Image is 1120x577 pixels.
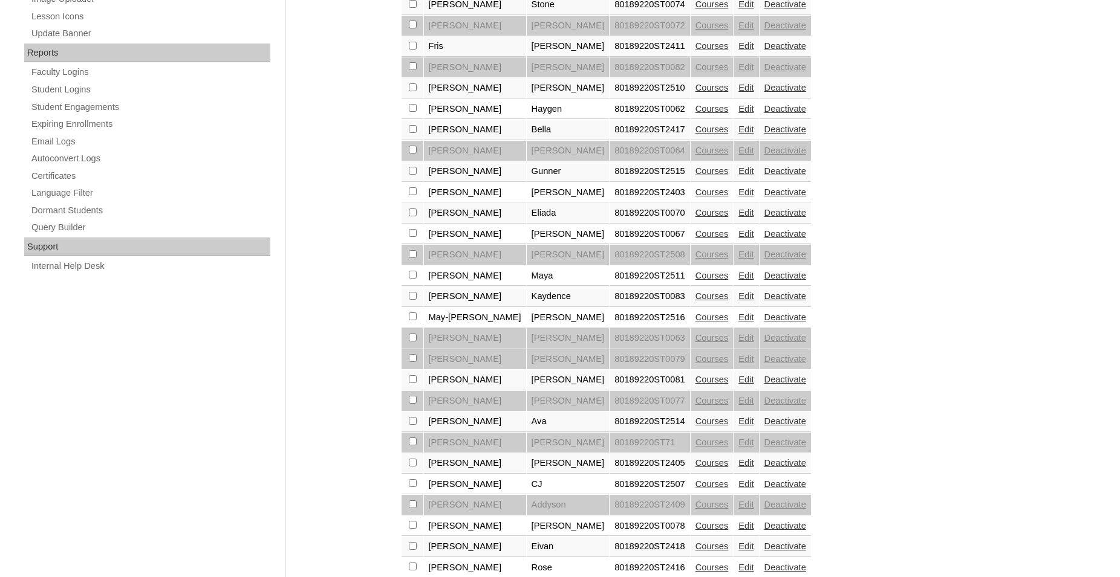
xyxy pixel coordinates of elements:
a: Deactivate [764,187,806,197]
a: Deactivate [764,146,806,155]
a: Deactivate [764,541,806,551]
a: Courses [695,21,729,30]
td: [PERSON_NAME] [424,370,526,390]
td: [PERSON_NAME] [424,391,526,411]
a: Student Engagements [30,100,270,115]
a: Edit [738,104,754,114]
td: [PERSON_NAME] [424,224,526,245]
td: [PERSON_NAME] [527,78,610,98]
td: [PERSON_NAME] [424,349,526,370]
a: Courses [695,312,729,322]
a: Courses [695,250,729,259]
td: Addyson [527,495,610,515]
td: 80189220ST2403 [610,182,690,203]
a: Edit [738,458,754,468]
a: Edit [738,291,754,301]
a: Deactivate [764,500,806,509]
a: Email Logs [30,134,270,149]
a: Edit [738,354,754,364]
td: 80189220ST2508 [610,245,690,265]
a: Deactivate [764,229,806,239]
td: Eivan [527,537,610,557]
a: Language Filter [30,185,270,201]
td: 80189220ST71 [610,433,690,453]
td: [PERSON_NAME] [424,453,526,474]
a: Deactivate [764,375,806,384]
a: Edit [738,62,754,72]
a: Dormant Students [30,203,270,218]
td: [PERSON_NAME] [527,328,610,349]
a: Courses [695,396,729,405]
a: Deactivate [764,521,806,530]
td: 80189220ST0067 [610,224,690,245]
a: Edit [738,312,754,322]
a: Edit [738,375,754,384]
a: Faculty Logins [30,65,270,80]
a: Edit [738,166,754,176]
a: Deactivate [764,208,806,218]
td: [PERSON_NAME] [527,141,610,161]
a: Edit [738,208,754,218]
td: [PERSON_NAME] [527,370,610,390]
a: Edit [738,271,754,280]
a: Certificates [30,169,270,184]
td: 80189220ST2507 [610,474,690,495]
a: Deactivate [764,354,806,364]
td: [PERSON_NAME] [424,266,526,286]
a: Edit [738,333,754,343]
a: Courses [695,166,729,176]
td: [PERSON_NAME] [527,308,610,328]
a: Deactivate [764,83,806,92]
a: Courses [695,291,729,301]
td: Eliada [527,203,610,224]
td: [PERSON_NAME] [527,224,610,245]
a: Courses [695,541,729,551]
a: Courses [695,437,729,447]
td: Kaydence [527,286,610,307]
td: [PERSON_NAME] [424,495,526,515]
a: Deactivate [764,479,806,489]
a: Edit [738,500,754,509]
td: [PERSON_NAME] [527,516,610,537]
a: Deactivate [764,41,806,51]
a: Edit [738,229,754,239]
a: Student Logins [30,82,270,97]
a: Edit [738,562,754,572]
td: 80189220ST0078 [610,516,690,537]
td: 80189220ST2514 [610,411,690,432]
td: Bella [527,120,610,140]
td: 80189220ST0062 [610,99,690,120]
td: [PERSON_NAME] [424,411,526,432]
td: [PERSON_NAME] [424,433,526,453]
a: Courses [695,62,729,72]
td: 80189220ST0081 [610,370,690,390]
td: [PERSON_NAME] [424,161,526,182]
a: Courses [695,562,729,572]
td: [PERSON_NAME] [424,141,526,161]
a: Courses [695,208,729,218]
a: Deactivate [764,562,806,572]
a: Deactivate [764,416,806,426]
a: Edit [738,479,754,489]
td: Maya [527,266,610,286]
td: [PERSON_NAME] [424,78,526,98]
td: Haygen [527,99,610,120]
td: [PERSON_NAME] [424,57,526,78]
td: 80189220ST2510 [610,78,690,98]
a: Lesson Icons [30,9,270,24]
a: Edit [738,416,754,426]
td: Ava [527,411,610,432]
a: Expiring Enrollments [30,117,270,132]
a: Deactivate [764,62,806,72]
td: 80189220ST0077 [610,391,690,411]
a: Deactivate [764,124,806,134]
a: Deactivate [764,458,806,468]
td: 80189220ST0064 [610,141,690,161]
a: Deactivate [764,312,806,322]
a: Courses [695,83,729,92]
a: Edit [738,187,754,197]
td: [PERSON_NAME] [527,36,610,57]
td: [PERSON_NAME] [424,182,526,203]
a: Deactivate [764,104,806,114]
td: 80189220ST2417 [610,120,690,140]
